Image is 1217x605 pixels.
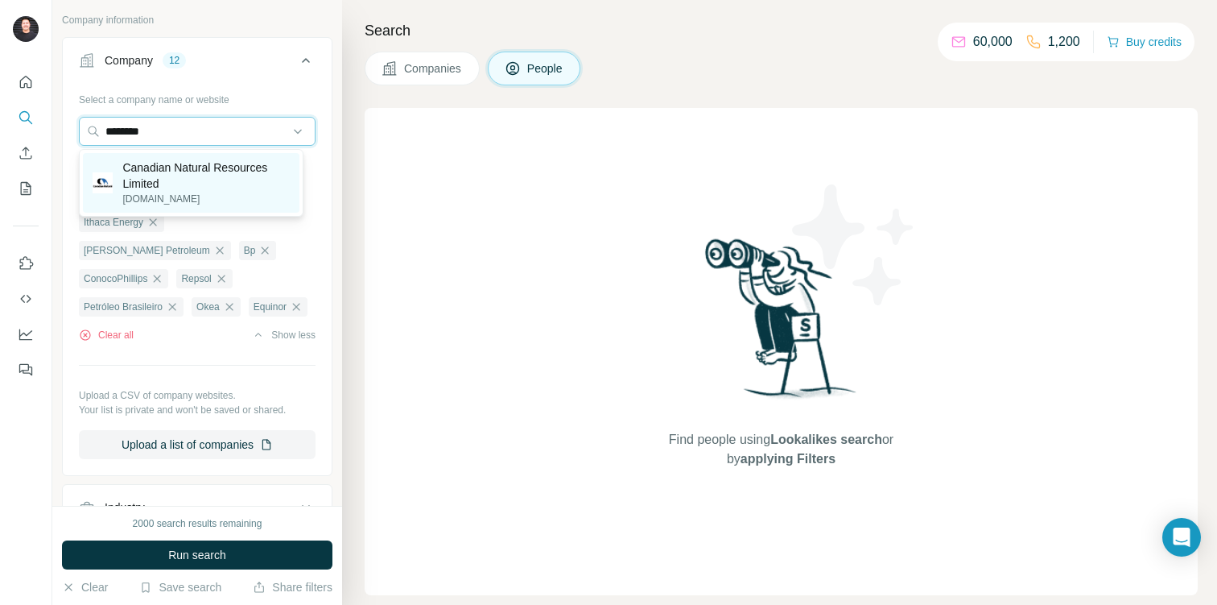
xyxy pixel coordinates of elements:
[133,516,262,531] div: 2000 search results remaining
[79,403,316,417] p: Your list is private and won't be saved or shared.
[181,271,211,286] span: Repsol
[79,328,134,342] button: Clear all
[196,300,220,314] span: Okea
[62,579,108,595] button: Clear
[139,579,221,595] button: Save search
[252,328,316,342] button: Show less
[63,488,332,527] button: Industry
[122,160,290,192] p: Canadian Natural Resources Limited
[79,388,316,403] p: Upload a CSV of company websites.
[365,19,1198,42] h4: Search
[168,547,226,563] span: Run search
[527,60,564,77] span: People
[13,68,39,97] button: Quick start
[13,16,39,42] img: Avatar
[62,541,332,570] button: Run search
[63,41,332,86] button: Company12
[13,139,39,168] button: Enrich CSV
[13,103,39,132] button: Search
[698,234,865,414] img: Surfe Illustration - Woman searching with binoculars
[62,13,332,27] p: Company information
[13,174,39,203] button: My lists
[1048,32,1080,52] p: 1,200
[13,249,39,278] button: Use Surfe on LinkedIn
[93,172,113,193] img: Canadian Natural Resources Limited
[782,172,926,317] img: Surfe Illustration - Stars
[244,243,256,258] span: Bp
[79,86,316,107] div: Select a company name or website
[1107,31,1182,53] button: Buy credits
[105,52,153,68] div: Company
[1162,518,1201,557] div: Open Intercom Messenger
[13,320,39,349] button: Dashboard
[105,499,145,516] div: Industry
[254,300,287,314] span: Equinor
[973,32,1013,52] p: 60,000
[13,284,39,313] button: Use Surfe API
[652,430,910,469] span: Find people using or by
[13,355,39,384] button: Feedback
[741,452,835,466] span: applying Filters
[84,243,210,258] span: [PERSON_NAME] Petroleum
[404,60,463,77] span: Companies
[84,300,163,314] span: Petróleo Brasileiro
[122,192,290,206] p: [DOMAIN_NAME]
[253,579,332,595] button: Share filters
[770,433,882,446] span: Lookalikes search
[84,215,143,230] span: Ithaca Energy
[79,430,316,459] button: Upload a list of companies
[84,271,147,286] span: ConocoPhillips
[163,53,186,68] div: 12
